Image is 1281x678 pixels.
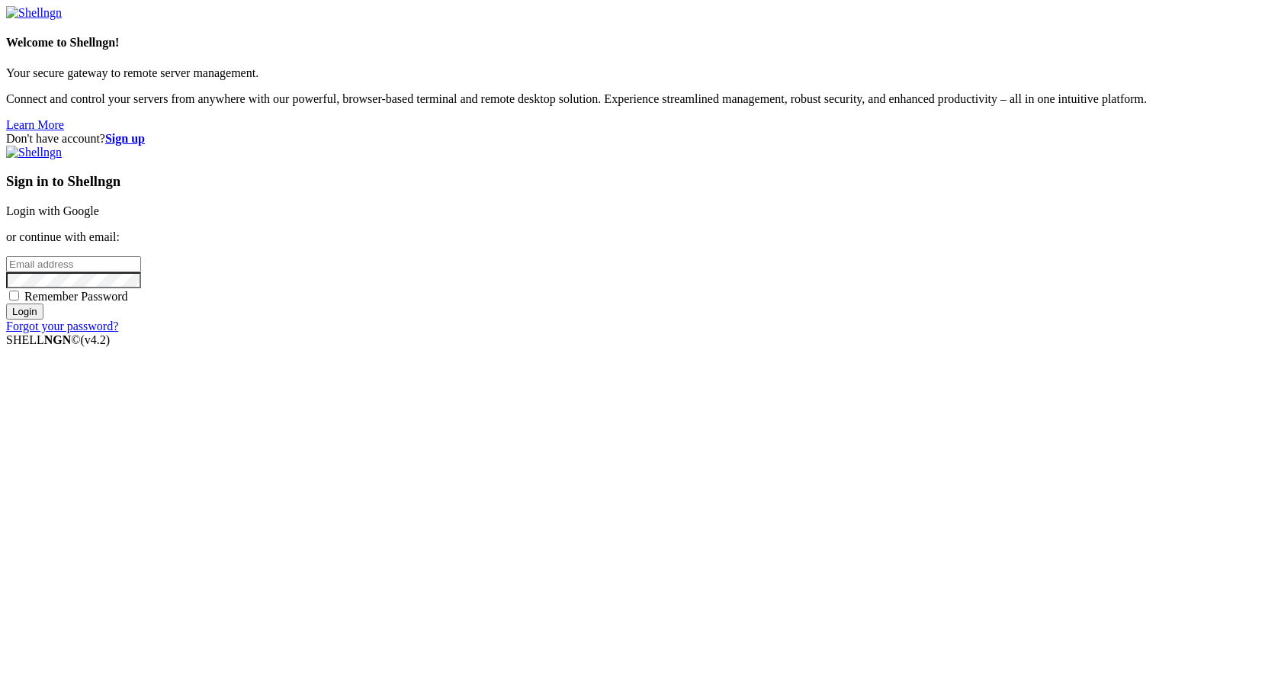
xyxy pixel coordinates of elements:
[105,132,145,145] a: Sign up
[6,118,64,131] a: Learn More
[6,256,141,272] input: Email address
[6,6,62,20] img: Shellngn
[81,333,111,346] span: 4.2.0
[6,320,118,333] a: Forgot your password?
[6,304,43,320] input: Login
[6,132,1275,146] div: Don't have account?
[6,36,1275,50] h4: Welcome to Shellngn!
[6,92,1275,106] p: Connect and control your servers from anywhere with our powerful, browser-based terminal and remo...
[6,173,1275,190] h3: Sign in to Shellngn
[6,230,1275,244] p: or continue with email:
[6,204,99,217] a: Login with Google
[9,291,19,300] input: Remember Password
[24,290,128,303] span: Remember Password
[6,146,62,159] img: Shellngn
[44,333,72,346] b: NGN
[6,66,1275,80] p: Your secure gateway to remote server management.
[6,333,110,346] span: SHELL ©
